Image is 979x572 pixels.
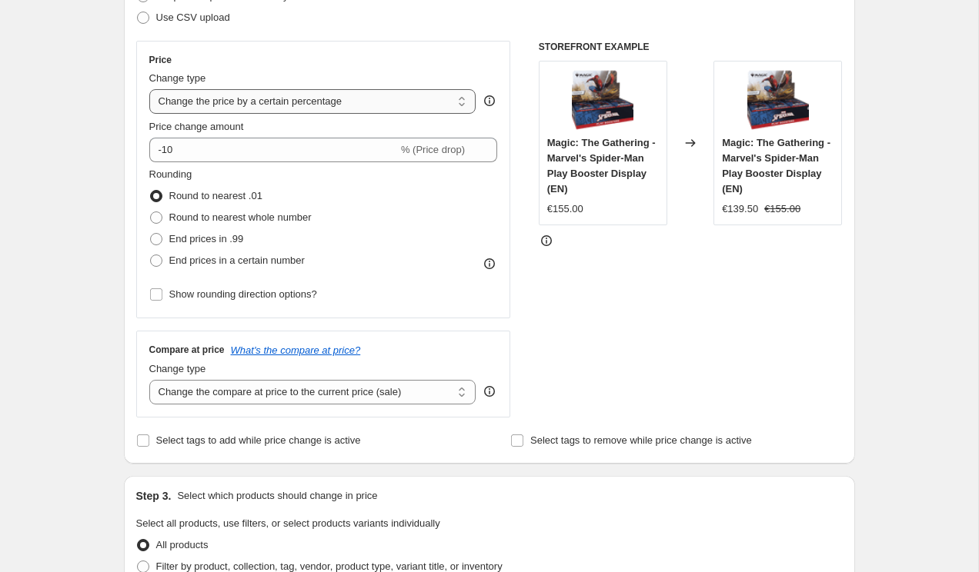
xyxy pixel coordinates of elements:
[149,72,206,84] span: Change type
[722,137,830,195] span: Magic: The Gathering - Marvel's Spider-Man Play Booster Display (EN)
[482,384,497,399] div: help
[169,254,305,266] span: End prices in a certain number
[482,93,497,108] div: help
[747,69,809,131] img: magic-the-gathering-marvels-spider-man-play-booster-display-en-7971765_80x.png
[547,137,656,195] span: Magic: The Gathering - Marvel's Spider-Man Play Booster Display (EN)
[169,211,312,223] span: Round to nearest whole number
[169,190,262,201] span: Round to nearest .01
[156,12,230,23] span: Use CSV upload
[149,138,398,162] input: -15
[156,560,503,572] span: Filter by product, collection, tag, vendor, product type, variant title, or inventory
[764,201,800,217] strike: €155.00
[401,144,465,155] span: % (Price drop)
[539,41,843,53] h6: STOREFRONT EXAMPLE
[572,69,633,131] img: magic-the-gathering-marvels-spider-man-play-booster-display-en-7971765_80x.png
[136,517,440,529] span: Select all products, use filters, or select products variants individually
[149,363,206,374] span: Change type
[169,288,317,300] span: Show rounding direction options?
[530,434,752,446] span: Select tags to remove while price change is active
[156,434,361,446] span: Select tags to add while price change is active
[156,539,209,550] span: All products
[149,168,192,180] span: Rounding
[149,54,172,66] h3: Price
[136,488,172,504] h2: Step 3.
[231,344,361,356] button: What's the compare at price?
[547,201,583,217] div: €155.00
[722,201,758,217] div: €139.50
[149,121,244,132] span: Price change amount
[177,488,377,504] p: Select which products should change in price
[169,233,244,244] span: End prices in .99
[149,344,225,356] h3: Compare at price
